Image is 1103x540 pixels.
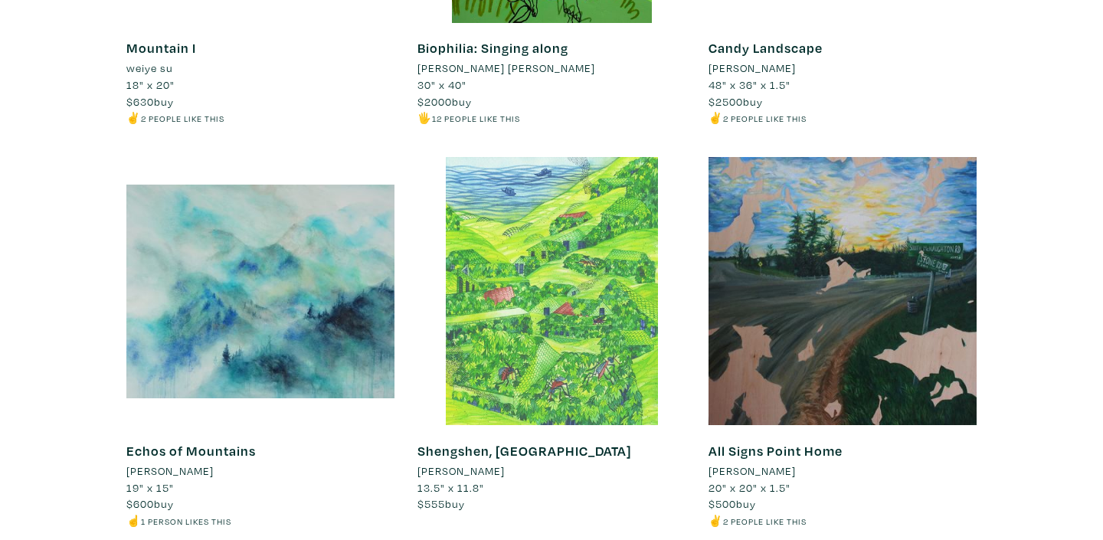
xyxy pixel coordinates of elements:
li: [PERSON_NAME] [709,463,796,479]
small: 1 person likes this [141,515,231,527]
li: ✌️ [126,110,394,126]
small: 12 people like this [432,113,520,124]
a: [PERSON_NAME] [709,60,977,77]
a: Mountain I [126,39,196,57]
li: [PERSON_NAME] [126,463,214,479]
li: ✌️ [709,110,977,126]
li: [PERSON_NAME] [709,60,796,77]
li: ✌️ [709,512,977,529]
span: 13.5" x 11.8" [417,480,484,495]
a: All Signs Point Home [709,442,843,460]
li: 🖐️ [417,110,686,126]
li: [PERSON_NAME] [PERSON_NAME] [417,60,595,77]
span: 19" x 15" [126,480,174,495]
a: [PERSON_NAME] [126,463,394,479]
span: $2500 [709,94,743,109]
span: $555 [417,496,445,511]
a: [PERSON_NAME] [PERSON_NAME] [417,60,686,77]
small: 2 people like this [723,113,807,124]
span: 18" x 20" [126,77,175,92]
span: buy [417,94,472,109]
small: 2 people like this [141,113,224,124]
li: weiye su [126,60,173,77]
a: [PERSON_NAME] [709,463,977,479]
a: Echos of Mountains [126,442,256,460]
li: [PERSON_NAME] [417,463,505,479]
li: ☝️ [126,512,394,529]
a: Shengshen, [GEOGRAPHIC_DATA] [417,442,631,460]
span: buy [709,496,756,511]
span: 48" x 36" x 1.5" [709,77,790,92]
small: 2 people like this [723,515,807,527]
a: [PERSON_NAME] [417,463,686,479]
span: buy [126,94,174,109]
a: Biophilia: Singing along [417,39,568,57]
span: $600 [126,496,154,511]
span: 20" x 20" x 1.5" [709,480,790,495]
span: 30" x 40" [417,77,466,92]
a: weiye su [126,60,394,77]
span: buy [417,496,465,511]
span: buy [126,496,174,511]
span: buy [709,94,763,109]
span: $500 [709,496,736,511]
a: Candy Landscape [709,39,823,57]
span: $630 [126,94,154,109]
span: $2000 [417,94,452,109]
